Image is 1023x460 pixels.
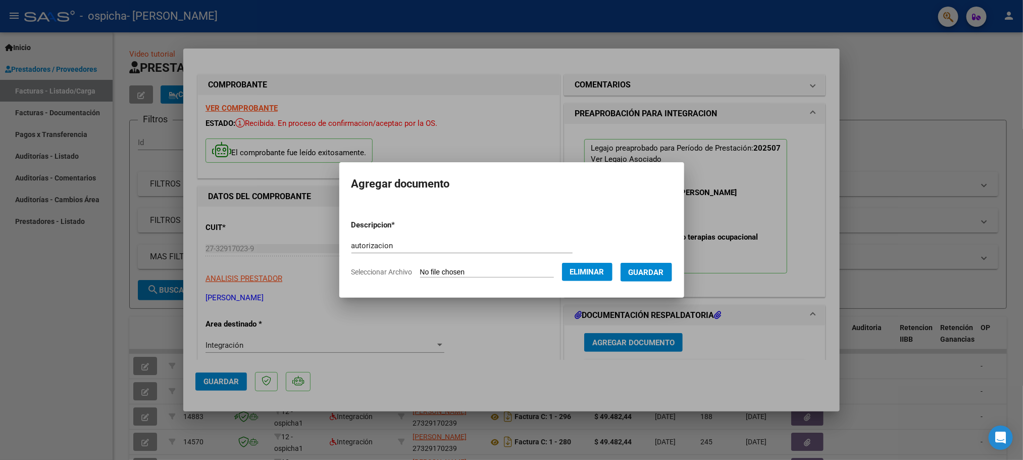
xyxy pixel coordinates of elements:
div: Open Intercom Messenger [989,426,1013,450]
button: Eliminar [562,263,612,281]
h2: Agregar documento [351,174,672,194]
p: Descripcion [351,219,448,231]
span: Eliminar [570,267,604,277]
button: Guardar [621,263,672,282]
span: Seleccionar Archivo [351,268,413,276]
span: Guardar [629,268,664,277]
